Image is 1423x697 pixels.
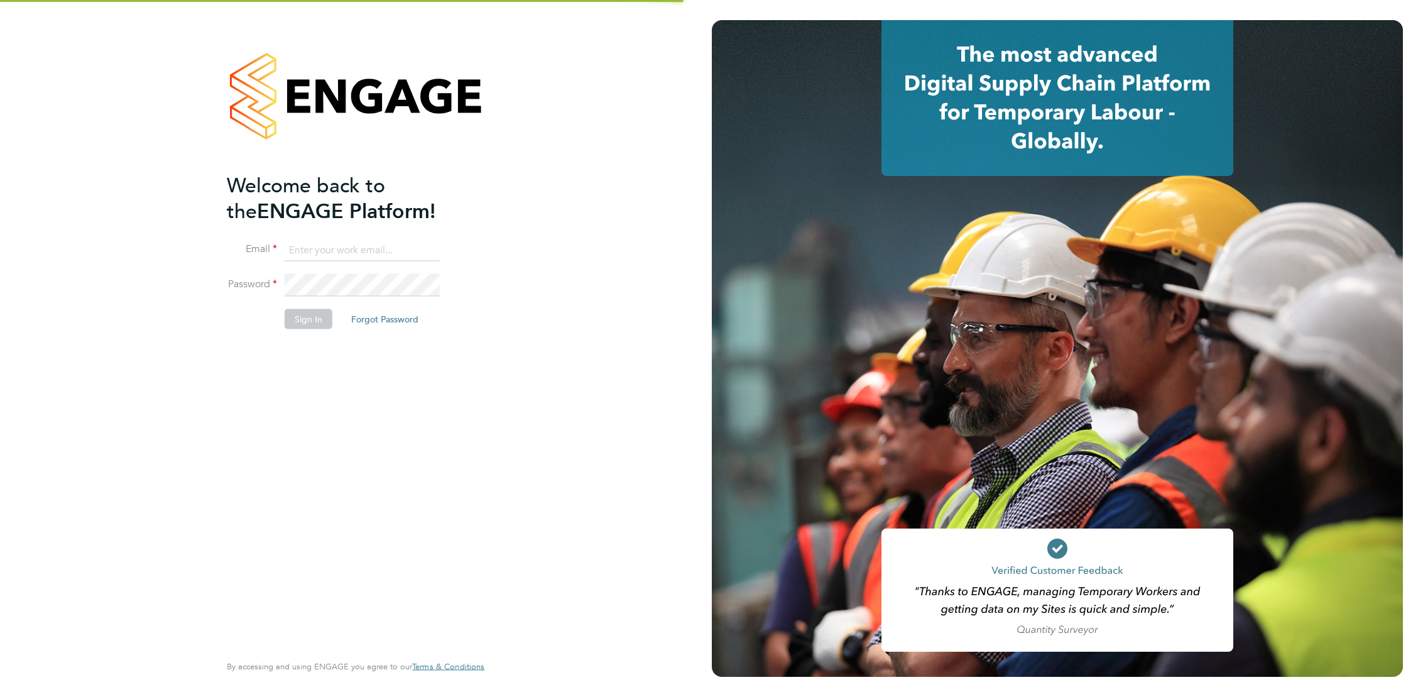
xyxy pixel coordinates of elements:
[412,661,484,672] span: Terms & Conditions
[341,309,428,329] button: Forgot Password
[227,173,385,223] span: Welcome back to the
[227,661,484,672] span: By accessing and using ENGAGE you agree to our
[227,172,472,224] h2: ENGAGE Platform!
[412,662,484,672] a: Terms & Conditions
[285,309,332,329] button: Sign In
[285,239,440,261] input: Enter your work email...
[227,243,277,256] label: Email
[227,278,277,291] label: Password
